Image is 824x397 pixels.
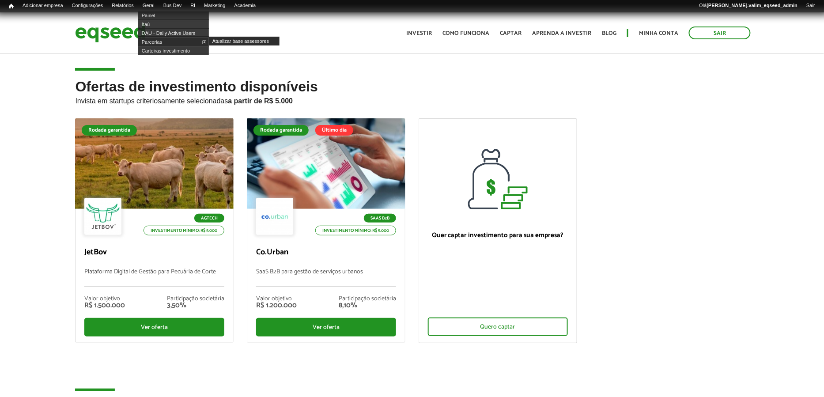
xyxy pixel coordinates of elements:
[364,214,396,223] p: SaaS B2B
[256,302,297,309] div: R$ 1.200.000
[186,2,200,9] a: RI
[228,97,293,105] strong: a partir de R$ 5.000
[256,268,396,287] p: SaaS B2B para gestão de serviços urbanos
[68,2,108,9] a: Configurações
[419,118,577,343] a: Quer captar investimento para sua empresa? Quero captar
[256,296,297,302] div: Valor objetivo
[84,248,224,257] p: JetBov
[75,118,234,343] a: Rodada garantida Agtech Investimento mínimo: R$ 5.000 JetBov Plataforma Digital de Gestão para Pe...
[75,21,146,45] img: EqSeed
[339,302,396,309] div: 8,10%
[602,30,616,36] a: Blog
[84,318,224,337] div: Ver oferta
[689,26,751,39] a: Sair
[138,11,209,20] a: Painel
[500,30,522,36] a: Captar
[339,296,396,302] div: Participação societária
[18,2,68,9] a: Adicionar empresa
[256,318,396,337] div: Ver oferta
[167,296,224,302] div: Participação societária
[82,125,137,136] div: Rodada garantida
[442,30,489,36] a: Como funciona
[75,95,748,105] p: Invista em startups criteriosamente selecionadas
[230,2,261,9] a: Academia
[707,3,798,8] strong: [PERSON_NAME].valim_eqseed_admin
[802,2,820,9] a: Sair
[194,214,224,223] p: Agtech
[315,125,353,136] div: Último dia
[144,226,224,235] p: Investimento mínimo: R$ 5.000
[247,118,405,343] a: Rodada garantida Último dia SaaS B2B Investimento mínimo: R$ 5.000 Co.Urban SaaS B2B para gestão ...
[406,30,432,36] a: Investir
[107,2,138,9] a: Relatórios
[428,318,568,336] div: Quero captar
[159,2,186,9] a: Bus Dev
[4,2,18,11] a: Início
[253,125,309,136] div: Rodada garantida
[84,268,224,287] p: Plataforma Digital de Gestão para Pecuária de Corte
[428,231,568,239] p: Quer captar investimento para sua empresa?
[84,302,125,309] div: R$ 1.500.000
[639,30,678,36] a: Minha conta
[138,2,159,9] a: Geral
[200,2,230,9] a: Marketing
[256,248,396,257] p: Co.Urban
[84,296,125,302] div: Valor objetivo
[532,30,591,36] a: Aprenda a investir
[695,2,802,9] a: Olá[PERSON_NAME].valim_eqseed_admin
[9,3,14,9] span: Início
[167,302,224,309] div: 3,50%
[315,226,396,235] p: Investimento mínimo: R$ 5.000
[75,79,748,118] h2: Ofertas de investimento disponíveis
